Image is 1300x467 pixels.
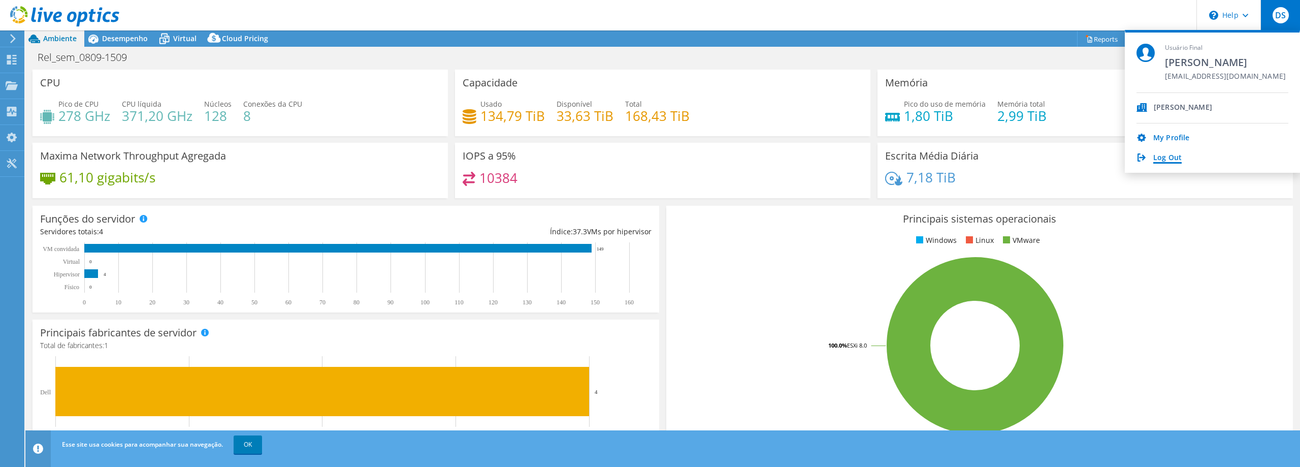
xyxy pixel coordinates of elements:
[480,99,502,109] span: Usado
[557,299,566,306] text: 140
[625,299,634,306] text: 160
[625,110,690,121] h4: 168,43 TiB
[591,299,600,306] text: 150
[58,99,99,109] span: Pico de CPU
[40,213,135,225] h3: Funções do servidor
[523,299,532,306] text: 130
[1154,103,1212,113] div: [PERSON_NAME]
[904,110,986,121] h4: 1,80 TiB
[83,299,86,306] text: 0
[454,299,464,306] text: 110
[149,299,155,306] text: 20
[285,299,291,306] text: 60
[122,110,192,121] h4: 371,20 GHz
[243,99,302,109] span: Conexões da CPU
[43,245,79,253] text: VM convidada
[122,99,161,109] span: CPU líquida
[319,299,326,306] text: 70
[885,77,928,88] h3: Memória
[1273,7,1289,23] span: DS
[104,272,106,277] text: 4
[557,110,613,121] h4: 33,63 TiB
[63,258,80,265] text: Virtual
[204,110,232,121] h4: 128
[64,284,79,291] tspan: Físico
[463,77,517,88] h3: Capacidade
[346,226,652,237] div: Índice: VMs por hipervisor
[353,299,360,306] text: 80
[40,77,60,88] h3: CPU
[234,435,262,454] a: OK
[204,99,232,109] span: Núcleos
[963,235,994,246] li: Linux
[59,172,155,183] h4: 61,10 gigabits/s
[1077,31,1126,47] a: Reports
[89,285,92,290] text: 0
[58,110,110,121] h4: 278 GHz
[54,271,80,278] text: Hipervisor
[1153,134,1189,143] a: My Profile
[828,341,847,349] tspan: 100.0%
[906,172,956,183] h4: 7,18 TiB
[1165,55,1286,69] span: [PERSON_NAME]
[40,150,226,162] h3: Maxima Network Throughput Agregada
[40,340,652,351] h4: Total de fabricantes:
[1165,44,1286,52] span: Usuário Final
[40,327,197,338] h3: Principais fabricantes de servidor
[597,246,604,252] text: 149
[1000,235,1040,246] li: VMware
[847,341,867,349] tspan: ESXi 8.0
[489,299,498,306] text: 120
[243,110,302,121] h4: 8
[89,259,92,264] text: 0
[43,34,77,43] span: Ambiente
[904,99,986,109] span: Pico do uso de memória
[222,34,268,43] span: Cloud Pricing
[104,340,108,350] span: 1
[885,150,979,162] h3: Escrita Média Diária
[387,299,394,306] text: 90
[1165,72,1286,82] span: [EMAIL_ADDRESS][DOMAIN_NAME]
[997,99,1045,109] span: Memória total
[251,299,257,306] text: 50
[40,226,346,237] div: Servidores totais:
[33,52,143,63] h1: Rel_sem_0809-1509
[595,389,598,395] text: 4
[183,299,189,306] text: 30
[674,213,1285,225] h3: Principais sistemas operacionais
[573,227,587,236] span: 37.3
[625,99,642,109] span: Total
[480,110,545,121] h4: 134,79 TiB
[914,235,957,246] li: Windows
[217,299,223,306] text: 40
[115,299,121,306] text: 10
[102,34,148,43] span: Desempenho
[62,440,223,449] span: Esse site usa cookies para acompanhar sua navegação.
[1209,11,1218,20] svg: \n
[99,227,103,236] span: 4
[173,34,197,43] span: Virtual
[40,389,51,396] text: Dell
[1153,153,1182,163] a: Log Out
[997,110,1047,121] h4: 2,99 TiB
[420,299,430,306] text: 100
[463,150,516,162] h3: IOPS a 95%
[557,99,592,109] span: Disponível
[479,172,517,183] h4: 10384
